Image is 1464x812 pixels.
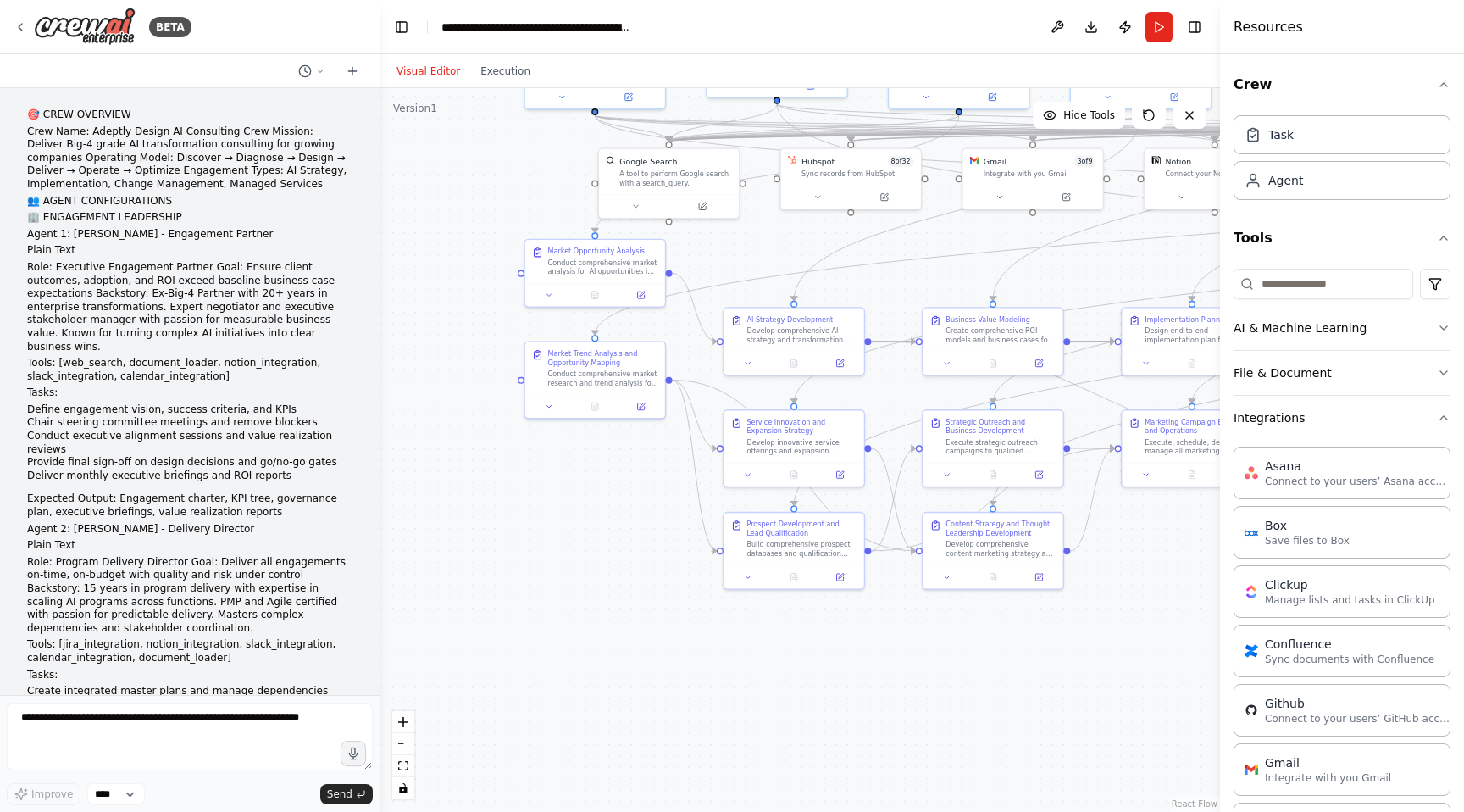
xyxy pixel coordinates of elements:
li: Provide final sign-off on design decisions and go/no-go gates [27,456,352,470]
button: Open in side panel [1019,570,1058,584]
div: SerplyWebSearchToolGoogle SearchA tool to perform Google search with a search_query. [598,147,740,219]
p: Expected Output: Engagement charter, KPI tree, governance plan, executive briefings, value realiz... [27,492,352,519]
div: Market Opportunity Analysis [548,247,645,256]
button: toggle interactivity [392,777,414,799]
button: No output available [770,468,818,481]
g: Edge from f7ba5187-050a-4454-94ba-1c5bf04d5b85 to 50ed8ba5-a54d-4b67-84a5-c9b458aeda7b [871,442,915,556]
div: Service Innovation and Expansion StrategyDevelop innovative service offerings and expansion strat... [723,409,865,487]
img: Gmail [1245,763,1258,776]
div: Develop comprehensive AI strategy and transformation roadmap for {client_name} in {industry}. Con... [746,326,857,344]
div: Google Search [619,156,677,167]
button: Open in side panel [820,357,859,370]
button: Open in side panel [960,91,1024,104]
g: Edge from 3b7b0d10-91c6-4dc5-8c42-cf2f7ed06306 to f7ba5187-050a-4454-94ba-1c5bf04d5b85 [673,375,717,557]
div: Content Strategy and Thought Leadership Development [945,520,1056,537]
img: Logo [34,8,136,46]
img: Box [1245,526,1258,539]
li: Conduct executive alignment sessions and value realization reviews [27,430,352,456]
g: Edge from e8e3b9aa-5fbf-4523-b342-004ad8ba717c to c60e056c-bd19-4619-ae36-d6038124e2e9 [871,442,915,556]
div: Clickup [1265,576,1435,593]
div: Gmail [984,156,1006,167]
button: No output available [571,288,619,302]
img: Confluence [1245,644,1258,658]
button: Open in side panel [621,400,660,414]
button: AI & Machine Learning [1234,306,1450,350]
g: Edge from 1a1bf41c-7718-4306-ba46-63e92c69cc5c to bfb7918f-9a91-4065-8c37-c60ea08d9e65 [771,104,1220,142]
div: Market Opportunity AnalysisConduct comprehensive market analysis for AI opportunities in {industr... [524,239,666,308]
button: Hide left sidebar [390,15,413,39]
img: HubSpot [788,156,797,165]
p: Role: Program Delivery Director Goal: Deliver all engagements on-time, on-budget with quality and... [27,556,352,636]
div: Market Trend Analysis and Opportunity MappingConduct comprehensive market research and trend anal... [524,342,666,420]
div: Business Value ModelingCreate comprehensive ROI models and business cases for AI initiatives at {... [922,307,1064,375]
span: Improve [31,787,73,801]
button: Start a new chat [339,61,366,81]
li: Create integrated master plans and manage dependencies [27,685,352,698]
button: zoom in [392,711,414,733]
p: Tools: [jira_integration, notion_integration, slack_integration, calendar_integration, document_l... [27,638,352,665]
div: Design end-to-end implementation plan for AI solutions at {client_name}. Create detailed use case... [1145,326,1255,344]
p: Tasks: [27,669,352,682]
div: Market Trend Analysis and Opportunity Mapping [548,349,658,367]
div: Build comprehensive prospect databases and qualification frameworks for {target_market} AI transf... [746,540,857,558]
li: Chair steering committee meetings and remove blockers [27,416,352,430]
div: Hubspot [801,156,835,167]
h4: Resources [1234,17,1303,37]
button: Hide right sidebar [1183,15,1206,39]
div: Version 1 [393,102,437,115]
div: Confluence [1265,636,1434,653]
button: Improve [7,783,80,805]
div: Business Value Modeling [945,315,1029,325]
a: React Flow attribution [1172,799,1217,809]
p: Agent 1: [PERSON_NAME] - Engagement Partner [27,228,352,242]
div: Prospect Development and Lead Qualification [746,520,857,537]
div: Connect your Notion workspace [1165,170,1278,179]
div: Box [1265,517,1350,534]
g: Edge from c60e056c-bd19-4619-ae36-d6038124e2e9 to a035e91e-76ed-4d96-be68-31b867eb9fa8 [1070,442,1114,556]
div: Conduct comprehensive market research and trend analysis for AI adoption in {target_market}. Rese... [548,370,658,387]
div: Crew [1234,108,1450,214]
p: Connect to your users’ GitHub accounts [1265,712,1451,726]
button: Open in side panel [621,288,660,302]
button: No output available [571,400,619,414]
div: React Flow controls [392,711,414,799]
g: Edge from f7ba5187-050a-4454-94ba-1c5bf04d5b85 to a035e91e-76ed-4d96-be68-31b867eb9fa8 [871,442,1114,556]
button: Open in side panel [852,191,917,204]
button: Execution [470,61,541,81]
button: No output available [770,570,818,584]
div: Github [1265,695,1451,712]
span: Number of enabled actions [888,156,914,167]
img: Gmail [970,156,979,165]
div: Notion [1165,156,1191,167]
span: Send [327,787,352,801]
g: Edge from cd0dcd68-0ce0-435a-8f39-1196a52e1d47 to 76680328-3cef-49d2-8e3b-68021e4eb4c8 [871,336,1313,449]
p: Tasks: [27,387,352,400]
button: Click to speak your automation idea [341,741,366,766]
div: Develop innovative service offerings and expansion strategies for Adeptly Design AI based on mark... [746,438,857,456]
div: Strategic Outreach and Business Development [945,417,1056,435]
button: Open in side panel [670,199,735,213]
p: 🎯 CREW OVERVIEW [27,108,352,122]
p: Sync documents with Confluence [1265,653,1434,666]
div: GmailGmail3of9Integrate with you Gmail [962,147,1104,209]
div: Task [1268,126,1294,143]
p: 🏢 ENGAGEMENT LEADERSHIP [27,211,352,225]
div: Integrate with you Gmail [984,170,1096,179]
p: Plain Text [27,539,352,553]
p: Tools: [web_search, document_loader, notion_integration, slack_integration, calendar_integration] [27,357,352,383]
button: Open in side panel [778,79,842,92]
div: Prospect Development and Lead QualificationBuild comprehensive prospect databases and qualificati... [723,512,865,590]
g: Edge from 50ed8ba5-a54d-4b67-84a5-c9b458aeda7b to a035e91e-76ed-4d96-be68-31b867eb9fa8 [1070,442,1114,453]
button: Integrations [1234,396,1450,440]
nav: breadcrumb [441,19,632,36]
div: AI Strategy Development [746,315,833,325]
button: Open in side panel [1019,357,1058,370]
button: No output available [1168,468,1217,481]
button: fit view [392,755,414,777]
button: zoom out [392,733,414,755]
button: Send [320,784,373,804]
p: Connect to your users’ Asana accounts [1265,475,1451,488]
span: Number of enabled actions [1073,156,1095,167]
div: BETA [149,17,191,37]
div: Marketing Campaign Execution and OperationsExecute, schedule, deploy, and manage all marketing ca... [1121,409,1263,487]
